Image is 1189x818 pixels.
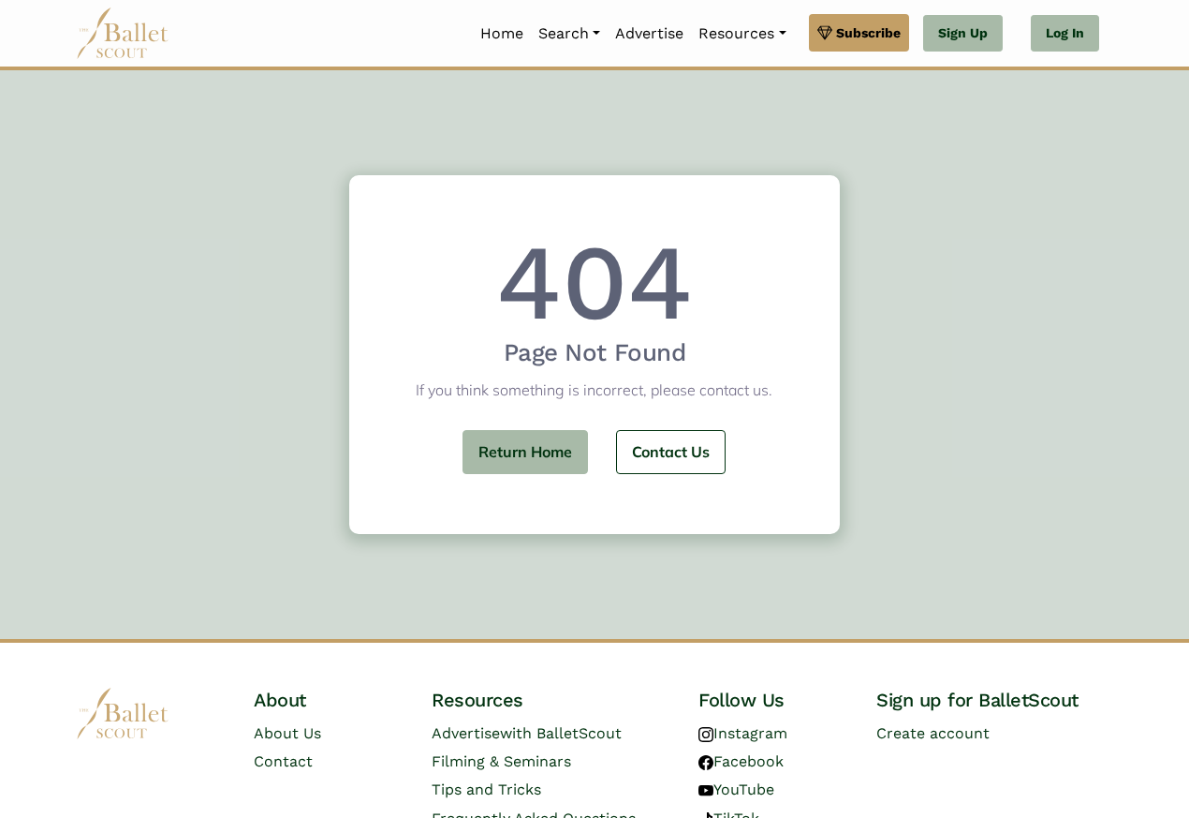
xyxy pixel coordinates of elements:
[254,724,321,742] a: About Us
[500,724,622,742] span: with BalletScout
[817,22,832,43] img: gem.svg
[836,22,901,43] span: Subscribe
[876,688,1113,712] h4: Sign up for BalletScout
[76,688,169,739] img: logo
[698,688,846,712] h4: Follow Us
[698,727,713,742] img: instagram logo
[432,688,668,712] h4: Resources
[254,752,313,770] a: Contact
[616,430,726,474] a: Contact Us
[432,781,541,798] a: Tips and Tricks
[698,724,787,742] a: Instagram
[923,15,1003,52] a: Sign Up
[698,752,784,770] a: Facebook
[462,430,588,474] a: Return Home
[809,14,909,52] a: Subscribe
[349,379,840,403] p: If you think something is incorrect, please contact us.
[698,755,713,770] img: facebook logo
[254,688,402,712] h4: About
[698,783,713,798] img: youtube logo
[698,781,774,798] a: YouTube
[432,752,571,770] a: Filming & Seminars
[691,14,793,53] a: Resources
[432,724,622,742] a: Advertisewith BalletScout
[349,337,840,369] h3: Page Not Found
[531,14,608,53] a: Search
[473,14,531,53] a: Home
[349,235,840,331] h1: 404
[608,14,691,53] a: Advertise
[1031,15,1099,52] a: Log In
[876,724,990,742] a: Create account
